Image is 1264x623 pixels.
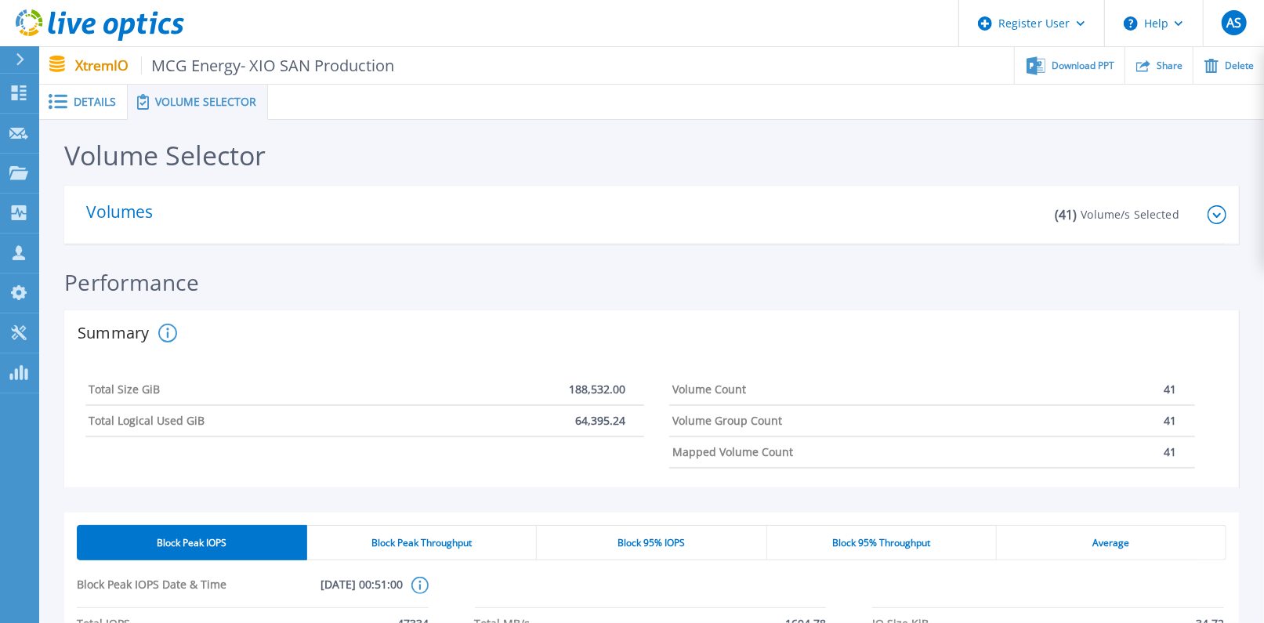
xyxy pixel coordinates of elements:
span: Details [74,96,116,107]
p: 188,532.00 [569,383,625,396]
span: Delete [1225,61,1254,71]
span: [DATE] 00:51:00 [240,577,403,607]
h4: Mapped Volume Count [672,446,793,458]
span: Block Peak IOPS [158,537,227,549]
h2: Summary [78,325,152,341]
h4: Total Logical Used GiB [89,415,205,427]
span: Download PPT [1052,61,1114,71]
span: Average [1092,537,1129,549]
span: MCG Energy- XIO SAN Production [141,56,395,74]
div: Performance [64,270,1239,310]
span: Share [1157,61,1183,71]
span: AS [1226,16,1241,29]
span: Block 95% IOPS [618,537,685,549]
p: 41 [1164,415,1176,427]
div: Volume Selector [64,140,266,171]
p: 64,395.24 [575,415,625,427]
span: Block 95% Throughput [832,537,930,549]
h4: Volume Group Count [672,415,782,427]
p: Volume/s Selected [1081,207,1179,223]
span: Volume Selector [155,96,256,107]
p: XtremIO [75,56,395,74]
h4: Volume Count [672,383,746,396]
span: Block Peak Throughput [371,537,472,549]
p: ( 41 ) [1055,207,1077,223]
p: 41 [1164,383,1176,396]
p: 41 [1164,446,1176,458]
h4: Total Size GiB [89,383,160,396]
p: Volumes [86,204,165,226]
span: Block Peak IOPS Date & Time [77,577,240,607]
